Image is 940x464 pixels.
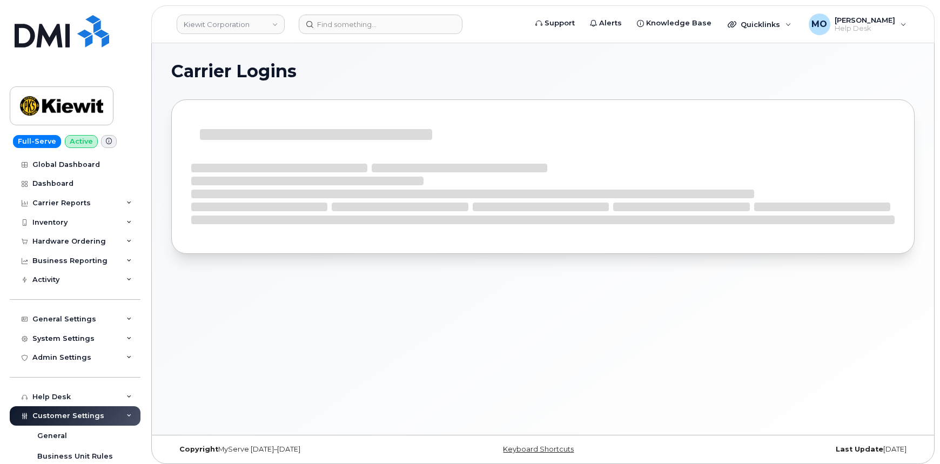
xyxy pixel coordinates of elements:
a: Keyboard Shortcuts [503,445,574,453]
strong: Copyright [179,445,218,453]
strong: Last Update [836,445,883,453]
span: Carrier Logins [171,63,297,79]
div: [DATE] [667,445,915,454]
div: MyServe [DATE]–[DATE] [171,445,419,454]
